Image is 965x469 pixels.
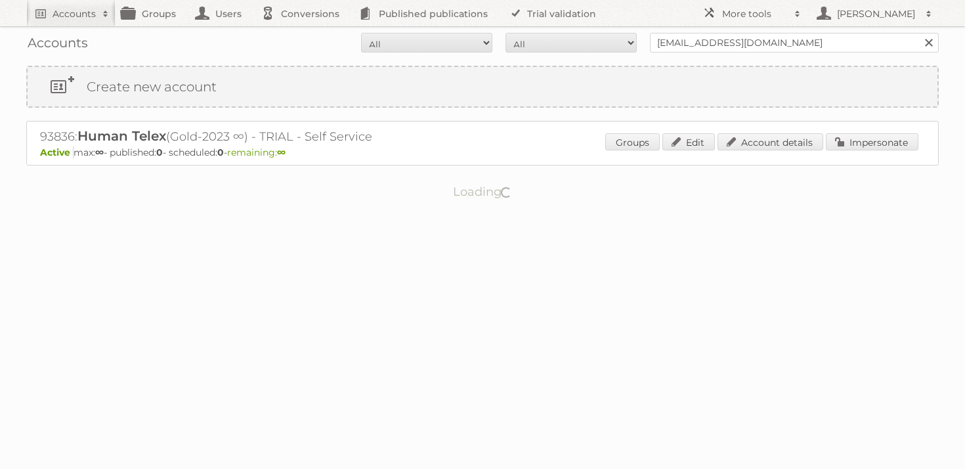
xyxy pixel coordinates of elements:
[722,7,788,20] h2: More tools
[277,146,286,158] strong: ∞
[718,133,823,150] a: Account details
[217,146,224,158] strong: 0
[77,128,166,144] span: Human Telex
[662,133,715,150] a: Edit
[40,128,500,145] h2: 93836: (Gold-2023 ∞) - TRIAL - Self Service
[40,146,74,158] span: Active
[826,133,918,150] a: Impersonate
[28,67,937,106] a: Create new account
[412,179,554,205] p: Loading
[40,146,925,158] p: max: - published: - scheduled: -
[156,146,163,158] strong: 0
[227,146,286,158] span: remaining:
[95,146,104,158] strong: ∞
[53,7,96,20] h2: Accounts
[834,7,919,20] h2: [PERSON_NAME]
[605,133,660,150] a: Groups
